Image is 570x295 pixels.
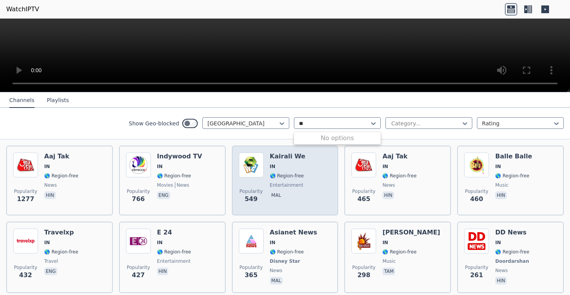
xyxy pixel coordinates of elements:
[14,188,37,194] span: Popularity
[44,191,56,199] p: hin
[270,191,283,199] p: mal
[19,271,32,280] span: 432
[126,229,151,253] img: E 24
[270,277,283,285] p: mal
[44,239,50,246] span: IN
[175,182,189,188] span: news
[495,163,501,170] span: IN
[382,163,388,170] span: IN
[127,188,150,194] span: Popularity
[351,229,376,253] img: Isai Aruvi
[294,134,381,143] div: No options
[352,188,375,194] span: Popularity
[382,153,416,160] h6: Aaj Tak
[270,239,276,246] span: IN
[157,173,191,179] span: 🌎 Region-free
[358,194,370,204] span: 465
[13,229,38,253] img: Travelxp
[157,153,202,160] h6: Indywood TV
[127,264,150,271] span: Popularity
[382,249,416,255] span: 🌎 Region-free
[382,239,388,246] span: IN
[270,173,304,179] span: 🌎 Region-free
[382,258,396,264] span: music
[465,264,488,271] span: Popularity
[495,267,508,274] span: news
[44,153,78,160] h6: Aaj Tak
[14,264,37,271] span: Popularity
[245,271,257,280] span: 365
[351,153,376,177] img: Aaj Tak
[44,229,78,236] h6: Travelxp
[464,229,489,253] img: DD News
[465,188,488,194] span: Popularity
[126,153,151,177] img: Indywood TV
[157,163,163,170] span: IN
[44,249,78,255] span: 🌎 Region-free
[157,267,169,275] p: hin
[270,182,304,188] span: entertainment
[495,191,507,199] p: hin
[495,173,529,179] span: 🌎 Region-free
[495,229,530,236] h6: DD News
[495,153,532,160] h6: Balle Balle
[157,249,191,255] span: 🌎 Region-free
[157,191,170,199] p: eng
[239,153,264,177] img: Kairali We
[495,258,529,264] span: Doordarshan
[495,239,501,246] span: IN
[495,182,508,188] span: music
[132,194,145,204] span: 766
[17,194,35,204] span: 1277
[6,5,39,14] a: WatchIPTV
[382,267,395,275] p: tam
[245,194,257,204] span: 549
[382,229,440,236] h6: [PERSON_NAME]
[470,194,483,204] span: 460
[132,271,145,280] span: 427
[270,163,276,170] span: IN
[157,229,191,236] h6: E 24
[44,267,57,275] p: eng
[470,271,483,280] span: 261
[157,258,191,264] span: entertainment
[270,258,300,264] span: Disney Star
[44,163,50,170] span: IN
[47,93,69,108] button: Playlists
[358,271,370,280] span: 298
[270,267,282,274] span: news
[495,277,507,285] p: hin
[157,239,163,246] span: IN
[270,229,317,236] h6: Asianet News
[240,188,263,194] span: Popularity
[44,258,58,264] span: travel
[382,182,395,188] span: news
[157,182,173,188] span: movies
[270,249,304,255] span: 🌎 Region-free
[382,191,394,199] p: hin
[9,93,35,108] button: Channels
[129,120,179,127] label: Show Geo-blocked
[352,264,375,271] span: Popularity
[495,249,529,255] span: 🌎 Region-free
[464,153,489,177] img: Balle Balle
[382,173,416,179] span: 🌎 Region-free
[239,229,264,253] img: Asianet News
[44,182,57,188] span: news
[270,153,306,160] h6: Kairali We
[13,153,38,177] img: Aaj Tak
[44,173,78,179] span: 🌎 Region-free
[240,264,263,271] span: Popularity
